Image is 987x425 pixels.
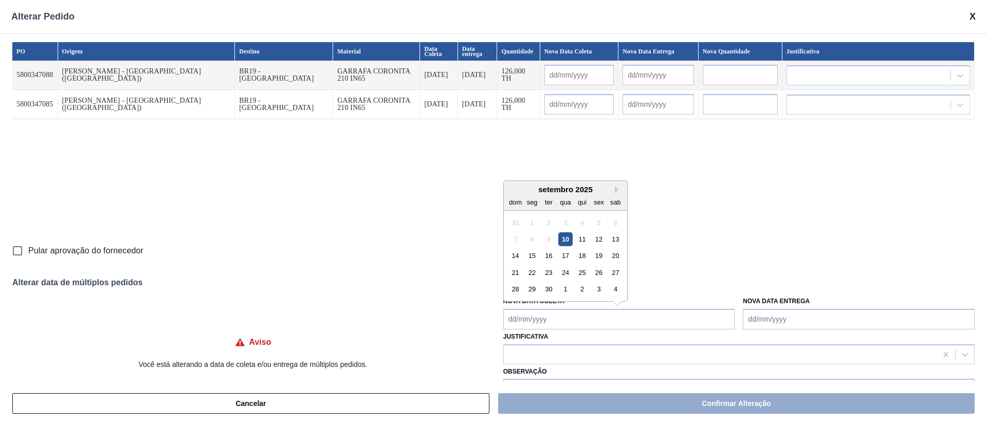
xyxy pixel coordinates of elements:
th: Nova Data Coleta [540,42,619,61]
div: Choose quinta-feira, 25 de setembro de 2025 [575,266,589,280]
div: Choose sexta-feira, 3 de outubro de 2025 [592,282,606,296]
label: Observação [503,364,975,379]
div: Choose segunda-feira, 29 de setembro de 2025 [525,282,539,296]
td: [PERSON_NAME] - [GEOGRAPHIC_DATA] ([GEOGRAPHIC_DATA]) [58,90,235,119]
div: Not available quarta-feira, 3 de setembro de 2025 [558,215,572,229]
div: Choose sexta-feira, 12 de setembro de 2025 [592,232,606,246]
td: [PERSON_NAME] - [GEOGRAPHIC_DATA] ([GEOGRAPHIC_DATA]) [58,61,235,90]
input: dd/mm/yyyy [503,309,735,329]
input: dd/mm/yyyy [623,94,693,115]
div: Not available domingo, 31 de agosto de 2025 [508,215,522,229]
span: Alterar Pedido [11,11,75,22]
td: 5800347085 [12,90,58,119]
th: Nova Data Entrega [618,42,698,61]
th: Origem [58,42,235,61]
div: sex [592,195,606,209]
td: BR19 - [GEOGRAPHIC_DATA] [235,61,333,90]
input: dd/mm/yyyy [743,309,975,329]
td: GARRAFA CORONITA 210 IN65 [333,61,420,90]
label: Nova Data Entrega [743,298,810,305]
div: qui [575,195,589,209]
td: 126,000 TH [497,90,540,119]
span: Pular aprovação do fornecedor [28,245,143,257]
th: Quantidade [497,42,540,61]
button: Cancelar [12,393,489,414]
div: Choose sábado, 13 de setembro de 2025 [609,232,623,246]
h4: Aviso [249,338,271,347]
div: ter [542,195,556,209]
th: Justificativa [782,42,975,61]
div: Choose segunda-feira, 15 de setembro de 2025 [525,249,539,263]
th: PO [12,42,58,61]
div: sab [609,195,623,209]
button: Next Month [615,186,622,193]
td: BR19 - [GEOGRAPHIC_DATA] [235,90,333,119]
div: Alterar data de múltiplos pedidos [12,278,975,287]
td: [DATE] [420,61,458,90]
div: Choose sábado, 4 de outubro de 2025 [609,282,623,296]
th: Data entrega [458,42,498,61]
div: Choose quinta-feira, 11 de setembro de 2025 [575,232,589,246]
p: Você está alterando a data de coleta e/ou entrega de múltiplos pedidos. [12,360,493,368]
th: Nova Quantidade [699,42,782,61]
div: Choose quarta-feira, 1 de outubro de 2025 [558,282,572,296]
th: Destino [235,42,333,61]
input: dd/mm/yyyy [544,65,614,85]
div: qua [558,195,572,209]
input: dd/mm/yyyy [544,94,614,115]
th: Material [333,42,420,61]
div: Choose domingo, 28 de setembro de 2025 [508,282,522,296]
div: Choose quarta-feira, 10 de setembro de 2025 [558,232,572,246]
div: Not available terça-feira, 9 de setembro de 2025 [542,232,556,246]
div: Choose sábado, 27 de setembro de 2025 [609,266,623,280]
div: Not available quinta-feira, 4 de setembro de 2025 [575,215,589,229]
div: Choose quinta-feira, 2 de outubro de 2025 [575,282,589,296]
div: Choose domingo, 14 de setembro de 2025 [508,249,522,263]
div: Choose quarta-feira, 24 de setembro de 2025 [558,266,572,280]
td: 5800347088 [12,61,58,90]
div: Choose terça-feira, 30 de setembro de 2025 [542,282,556,296]
td: 126,000 TH [497,61,540,90]
div: Not available sexta-feira, 5 de setembro de 2025 [592,215,606,229]
div: Choose domingo, 21 de setembro de 2025 [508,266,522,280]
div: Not available segunda-feira, 8 de setembro de 2025 [525,232,539,246]
td: GARRAFA CORONITA 210 IN65 [333,90,420,119]
div: Choose quinta-feira, 18 de setembro de 2025 [575,249,589,263]
div: month 2025-09 [507,214,624,298]
div: Not available domingo, 7 de setembro de 2025 [508,232,522,246]
div: seg [525,195,539,209]
div: Not available terça-feira, 2 de setembro de 2025 [542,215,556,229]
input: dd/mm/yyyy [623,65,693,85]
div: Choose terça-feira, 16 de setembro de 2025 [542,249,556,263]
td: [DATE] [420,90,458,119]
div: Choose segunda-feira, 22 de setembro de 2025 [525,266,539,280]
div: dom [508,195,522,209]
div: Choose sexta-feira, 26 de setembro de 2025 [592,266,606,280]
label: Justificativa [503,333,549,340]
td: [DATE] [458,61,498,90]
td: [DATE] [458,90,498,119]
div: Choose quarta-feira, 17 de setembro de 2025 [558,249,572,263]
div: setembro 2025 [504,185,627,194]
div: Not available sábado, 6 de setembro de 2025 [609,215,623,229]
div: Choose terça-feira, 23 de setembro de 2025 [542,266,556,280]
div: Not available segunda-feira, 1 de setembro de 2025 [525,215,539,229]
th: Data Coleta [420,42,458,61]
div: Choose sexta-feira, 19 de setembro de 2025 [592,249,606,263]
div: Choose sábado, 20 de setembro de 2025 [609,249,623,263]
